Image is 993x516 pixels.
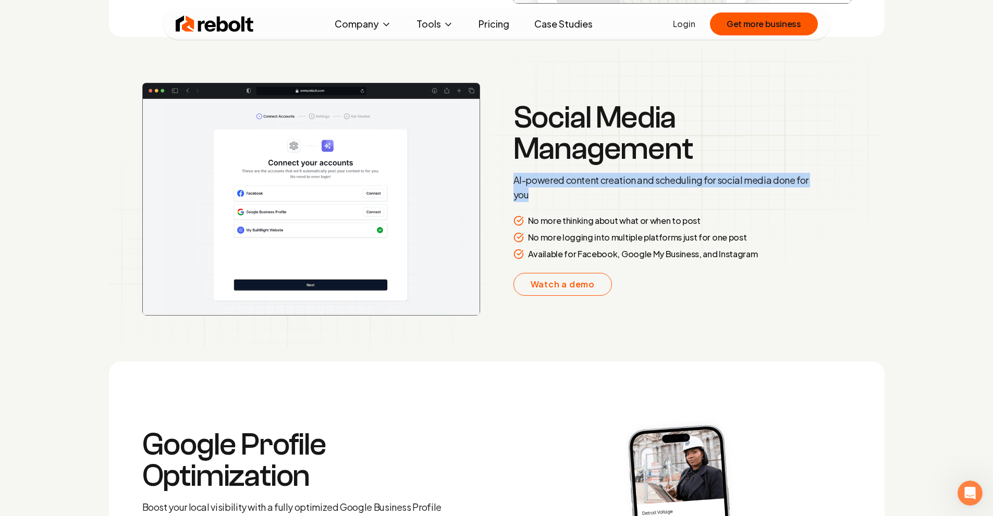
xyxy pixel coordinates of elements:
[513,273,612,296] a: Watch a demo
[710,12,817,35] button: Get more business
[528,231,747,244] p: No more logging into multiple platforms just for one post
[142,429,443,492] h3: Google Profile Optimization
[513,102,814,165] h3: Social Media Management
[526,14,601,34] a: Case Studies
[326,14,400,34] button: Company
[513,173,814,202] p: AI-powered content creation and scheduling for social media done for you
[470,14,518,34] a: Pricing
[958,481,983,506] iframe: Intercom live chat
[142,83,480,316] img: Website Preview
[109,49,885,349] img: Product
[408,14,462,34] button: Tools
[176,14,254,34] img: Rebolt Logo
[528,215,701,227] p: No more thinking about what or when to post
[528,248,758,260] p: Available for Facebook, Google My Business, and Instagram
[673,18,695,30] a: Login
